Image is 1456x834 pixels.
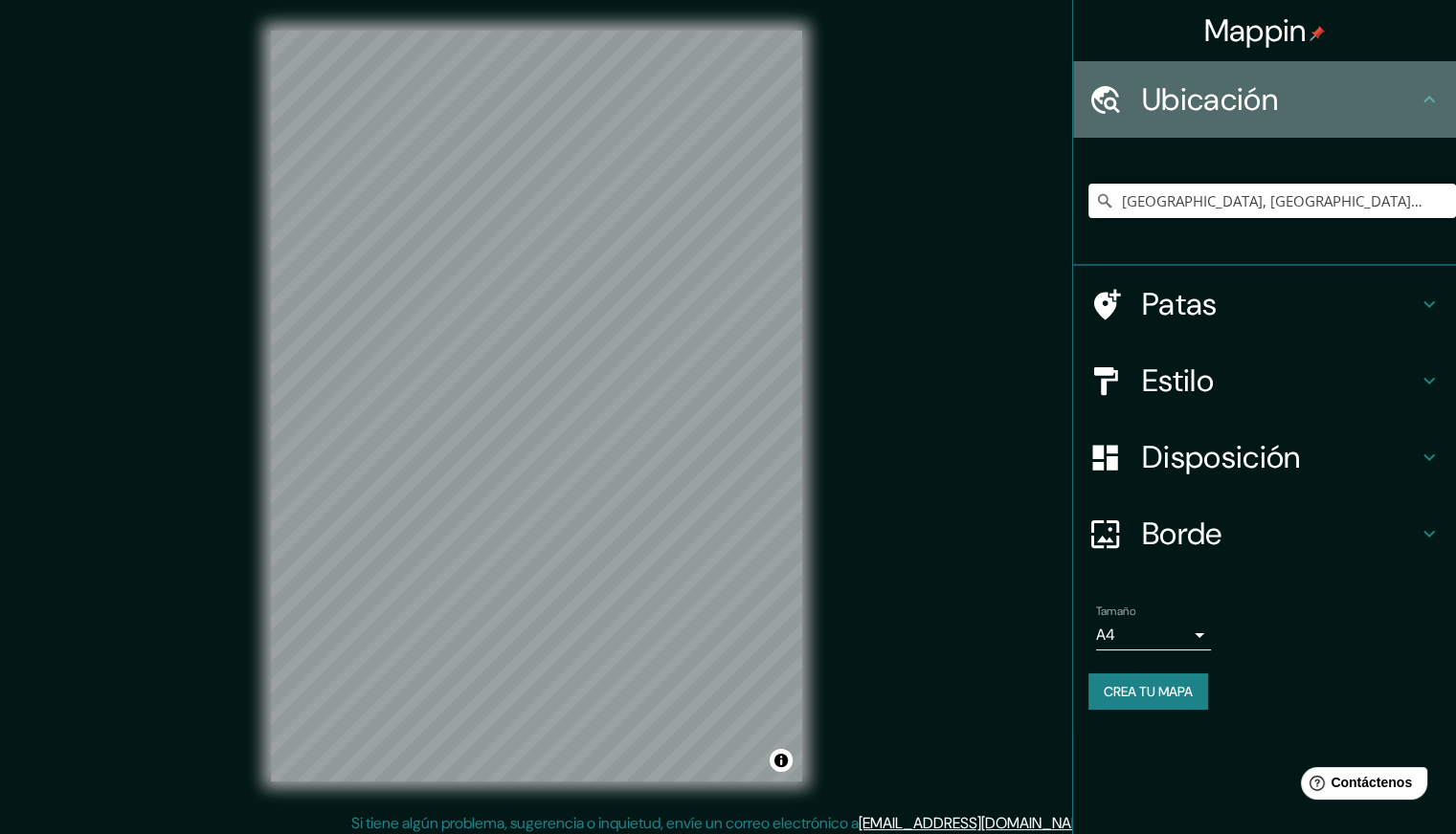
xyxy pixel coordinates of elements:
font: A4 [1096,625,1115,645]
font: Ubicación [1142,79,1278,120]
font: Estilo [1142,361,1214,401]
font: Patas [1142,284,1218,324]
font: Mappin [1204,11,1307,51]
img: pin-icon.png [1310,26,1325,41]
font: Borde [1142,514,1222,554]
div: Borde [1073,495,1456,572]
div: Disposición [1073,419,1456,495]
font: Disposición [1142,437,1300,477]
input: Elige tu ciudad o zona [1088,184,1456,218]
button: Crea tu mapa [1088,673,1208,710]
button: Activar o desactivar atribución [770,749,793,772]
font: Tamaño [1096,604,1135,619]
div: Estilo [1073,342,1456,419]
div: A4 [1096,620,1211,650]
iframe: Lanzador de widgets de ayuda [1286,759,1435,813]
a: [EMAIL_ADDRESS][DOMAIN_NAME] [859,813,1095,833]
div: Ubicación [1073,61,1456,138]
div: Patas [1073,266,1456,342]
canvas: Mapa [271,31,802,781]
font: Si tiene algún problema, sugerencia o inquietud, envíe un correo electrónico a [351,813,859,833]
font: Crea tu mapa [1104,683,1193,700]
